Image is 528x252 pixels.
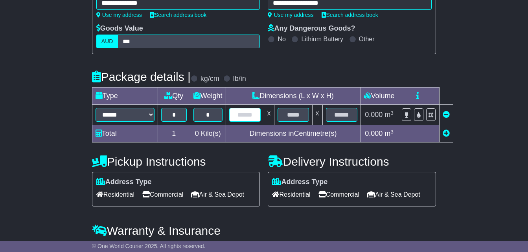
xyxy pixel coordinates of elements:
td: Qty [158,88,190,105]
td: Dimensions in Centimetre(s) [226,125,361,142]
span: Air & Sea Depot [367,188,420,201]
a: Search address book [322,12,378,18]
span: Residential [272,188,310,201]
span: 0 [195,130,199,137]
a: Use my address [96,12,142,18]
td: Volume [361,88,398,105]
label: Any Dangerous Goods? [268,24,355,33]
sup: 3 [390,110,394,116]
label: Goods Value [96,24,143,33]
label: Address Type [272,178,327,186]
label: kg/cm [201,75,219,83]
label: Lithium Battery [301,35,343,43]
td: 1 [158,125,190,142]
a: Search address book [150,12,206,18]
label: Address Type [96,178,152,186]
label: Other [359,35,375,43]
a: Remove this item [443,111,450,119]
td: x [264,105,274,125]
span: Air & Sea Depot [191,188,244,201]
span: m [385,111,394,119]
sup: 3 [390,129,394,135]
td: Kilo(s) [190,125,226,142]
label: lb/in [233,75,246,83]
a: Add new item [443,130,450,137]
span: Residential [96,188,134,201]
td: Dimensions (L x W x H) [226,88,361,105]
span: m [385,130,394,137]
h4: Delivery Instructions [268,155,436,168]
label: No [278,35,285,43]
h4: Package details | [92,70,191,83]
a: Use my address [268,12,313,18]
span: 0.000 [365,111,383,119]
span: © One World Courier 2025. All rights reserved. [92,243,206,249]
td: Total [92,125,158,142]
span: Commercial [142,188,183,201]
span: 0.000 [365,130,383,137]
td: Weight [190,88,226,105]
h4: Pickup Instructions [92,155,260,168]
td: x [312,105,322,125]
td: Type [92,88,158,105]
h4: Warranty & Insurance [92,224,436,237]
label: AUD [96,35,118,48]
span: Commercial [318,188,359,201]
